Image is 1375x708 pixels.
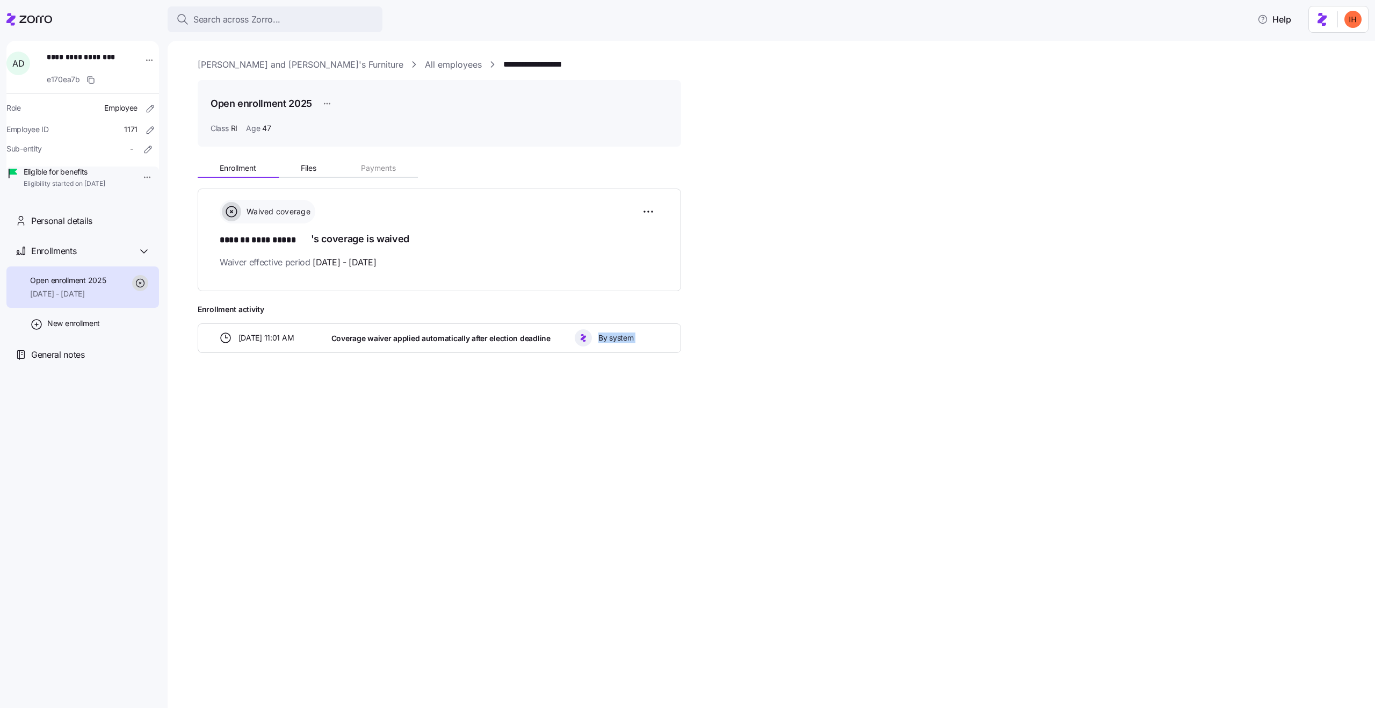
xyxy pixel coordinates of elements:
[598,333,633,343] span: By system
[220,232,659,247] h1: 's coverage is waived
[124,124,137,135] span: 1171
[231,123,237,134] span: RI
[211,97,312,110] h1: Open enrollment 2025
[31,214,92,228] span: Personal details
[47,74,80,85] span: e170ea7b
[220,256,377,269] span: Waiver effective period
[243,206,310,217] span: Waived coverage
[31,348,85,362] span: General notes
[168,6,382,32] button: Search across Zorro...
[246,123,260,134] span: Age
[30,288,106,299] span: [DATE] - [DATE]
[301,164,316,172] span: Files
[198,304,681,315] span: Enrollment activity
[331,333,551,344] span: Coverage waiver applied automatically after election deadline
[6,103,21,113] span: Role
[425,58,482,71] a: All employees
[1249,9,1300,30] button: Help
[24,179,105,189] span: Eligibility started on [DATE]
[220,164,256,172] span: Enrollment
[130,143,133,154] span: -
[238,333,294,343] span: [DATE] 11:01 AM
[1344,11,1362,28] img: f3711480c2c985a33e19d88a07d4c111
[6,124,49,135] span: Employee ID
[47,318,100,329] span: New enrollment
[262,123,271,134] span: 47
[198,58,403,71] a: [PERSON_NAME] and [PERSON_NAME]'s Furniture
[6,143,42,154] span: Sub-entity
[31,244,76,258] span: Enrollments
[313,256,376,269] span: [DATE] - [DATE]
[361,164,396,172] span: Payments
[193,13,280,26] span: Search across Zorro...
[24,167,105,177] span: Eligible for benefits
[1257,13,1291,26] span: Help
[104,103,137,113] span: Employee
[30,275,106,286] span: Open enrollment 2025
[211,123,229,134] span: Class
[12,59,24,68] span: A D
